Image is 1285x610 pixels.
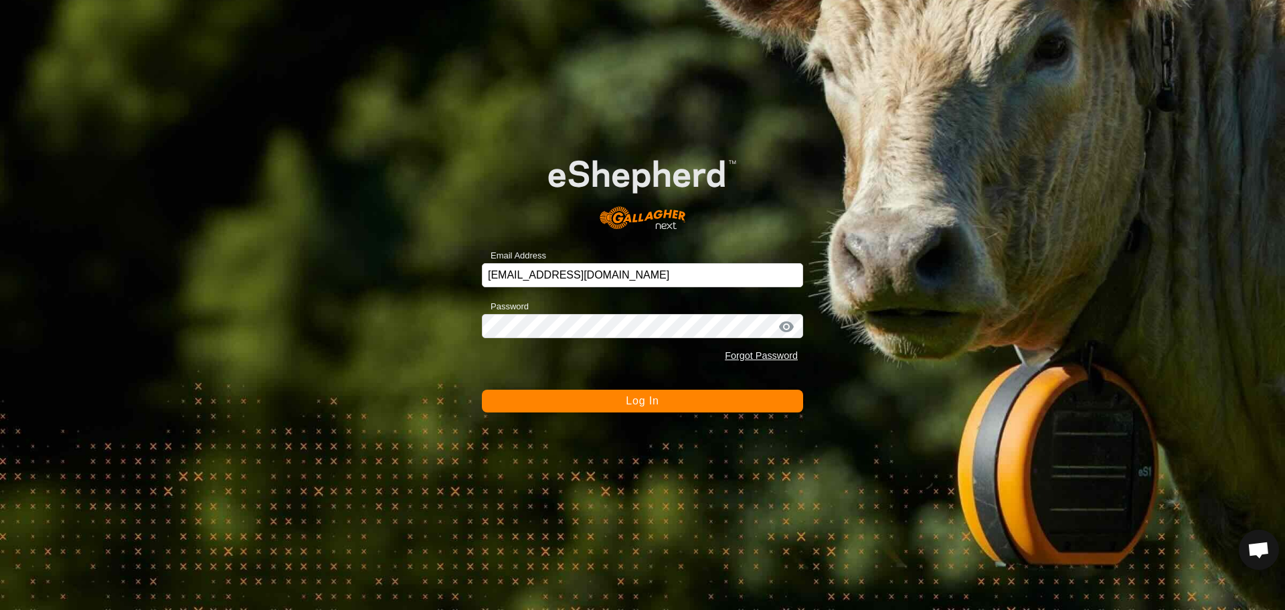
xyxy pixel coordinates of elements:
span: Log In [626,395,659,406]
button: Log In [482,390,803,412]
a: Forgot Password [725,350,798,361]
a: Open chat [1239,530,1279,570]
label: Email Address [482,249,546,262]
label: Password [482,300,529,313]
img: E-shepherd Logo [514,133,771,243]
input: Email Address [482,263,803,287]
